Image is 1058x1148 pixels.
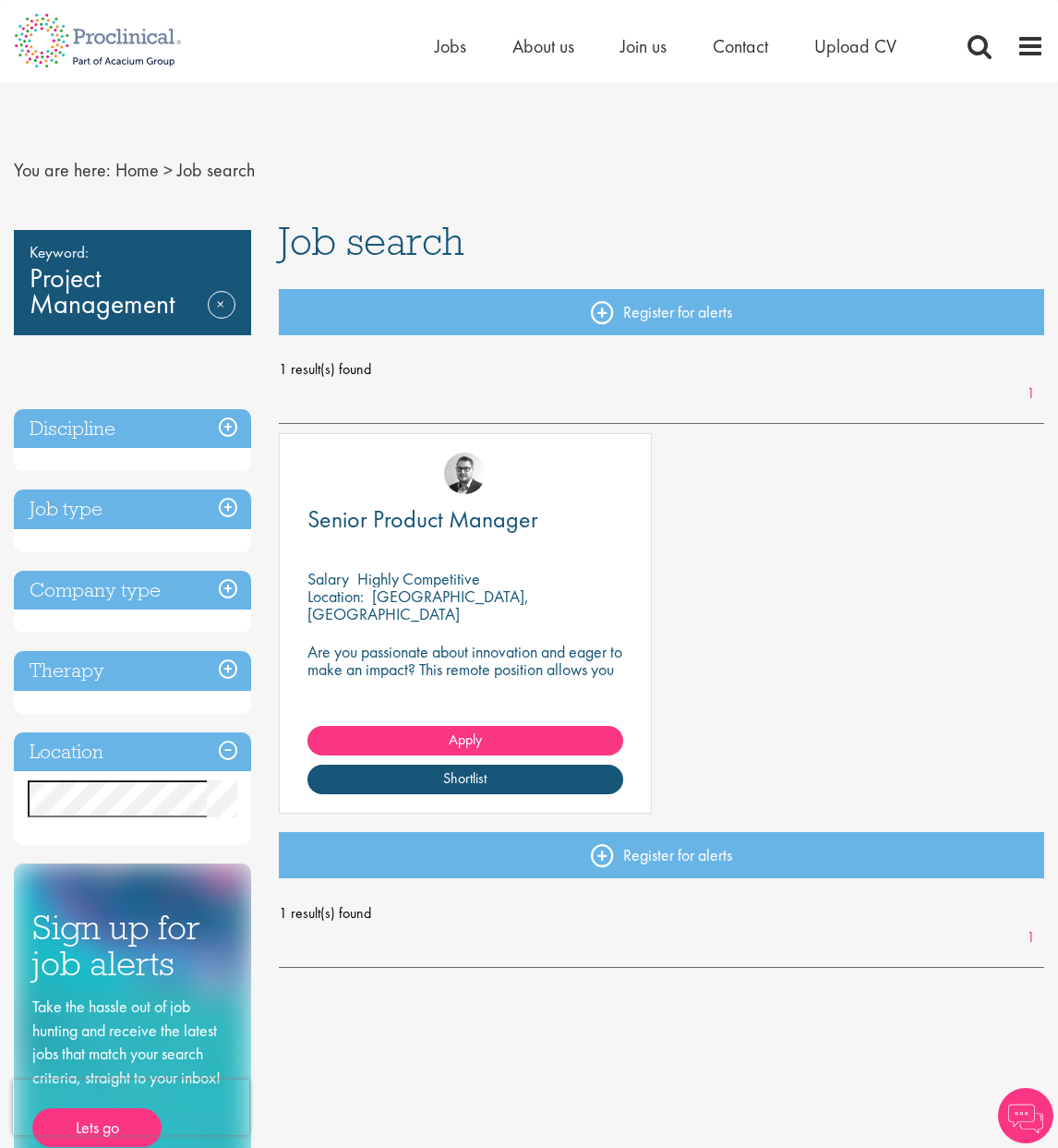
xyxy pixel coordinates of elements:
span: 1 result(s) found [279,900,1045,927]
p: [GEOGRAPHIC_DATA], [GEOGRAPHIC_DATA] [307,586,529,624]
p: Are you passionate about innovation and eager to make an impact? This remote position allows you ... [307,643,624,713]
p: Highly Competitive [357,568,480,589]
span: Salary [307,568,349,589]
a: Join us [620,34,667,58]
span: Apply [449,730,482,749]
a: 1 [1017,383,1044,405]
span: You are here: [14,158,111,182]
a: Remove [208,291,235,344]
h3: Discipline [14,409,251,449]
a: Upload CV [814,34,896,58]
a: Apply [307,726,624,755]
a: Shortlist [307,765,624,794]
a: Register for alerts [279,832,1045,878]
img: Chatbot [998,1088,1053,1143]
iframe: reCAPTCHA [13,1080,249,1135]
a: About us [512,34,574,58]
span: Location: [307,586,364,607]
div: Project Management [14,230,251,335]
a: breadcrumb link [115,158,159,182]
img: Niklas Kaminski [444,453,486,494]
a: 1 [1017,927,1044,949]
span: > [163,158,173,182]
a: Senior Product Manager [307,508,624,531]
h3: Location [14,732,251,772]
span: Job search [177,158,255,182]
span: 1 result(s) found [279,356,1045,383]
div: Take the hassle out of job hunting and receive the latest jobs that match your search criteria, s... [32,995,233,1147]
span: Senior Product Manager [307,503,538,535]
span: Job search [279,216,464,266]
span: Keyword: [30,239,235,265]
a: Register for alerts [279,289,1045,335]
h3: Job type [14,489,251,529]
h3: Sign up for job alerts [32,910,233,981]
h3: Therapy [14,651,251,691]
h3: Company type [14,571,251,610]
a: Contact [713,34,768,58]
a: Jobs [435,34,466,58]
